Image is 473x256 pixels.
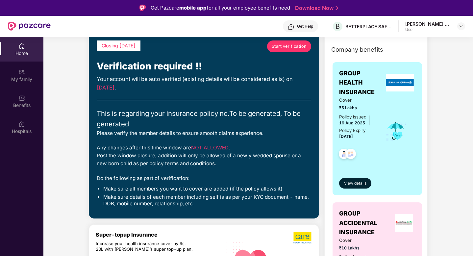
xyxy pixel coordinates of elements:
div: Your account will be auto verified (existing details will be considered as is) on . [97,75,311,92]
span: View details [344,180,366,187]
span: ₹5 Lakhs [339,105,376,111]
span: B [336,22,340,30]
div: User [405,27,451,32]
a: Start verification [267,40,311,52]
li: Make sure details of each member including self is as per your KYC document - name, DOB, mobile n... [103,194,311,207]
div: Policy issued [339,114,366,120]
img: icon [385,120,407,142]
div: BETTERPLACE SAFETY SOLUTIONS PRIVATE LIMITED [345,23,391,30]
div: Get Help [297,24,313,29]
img: svg+xml;base64,PHN2ZyB4bWxucz0iaHR0cDovL3d3dy53My5vcmcvMjAwMC9zdmciIHdpZHRoPSI0OC45NDMiIGhlaWdodD... [343,147,359,163]
img: svg+xml;base64,PHN2ZyBpZD0iRHJvcGRvd24tMzJ4MzIiIHhtbG5zPSJodHRwOi8vd3d3LnczLm9yZy8yMDAwL3N2ZyIgd2... [459,24,464,29]
img: svg+xml;base64,PHN2ZyBpZD0iSG9tZSIgeG1sbnM9Imh0dHA6Ly93d3cudzMub3JnLzIwMDAvc3ZnIiB3aWR0aD0iMjAiIG... [18,43,25,49]
div: This is regarding your insurance policy no. To be generated, To be generated [97,108,311,129]
div: Increase your health insurance cover by Rs. 20L with [PERSON_NAME]’s super top-up plan. [96,241,194,252]
div: Get Pazcare for all your employee benefits need [151,4,290,12]
div: Super-topup Insurance [96,231,222,238]
span: ₹10 Lakhs [339,245,376,251]
span: GROUP HEALTH INSURANCE [339,69,384,97]
span: [DATE] [339,134,353,139]
li: Make sure all members you want to cover are added (if the policy allows it) [103,186,311,192]
span: Cover [339,97,376,104]
img: svg+xml;base64,PHN2ZyBpZD0iSG9zcGl0YWxzIiB4bWxucz0iaHR0cDovL3d3dy53My5vcmcvMjAwMC9zdmciIHdpZHRoPS... [18,121,25,127]
span: [DATE] [97,84,114,91]
strong: mobile app [179,5,207,11]
img: svg+xml;base64,PHN2ZyB4bWxucz0iaHR0cDovL3d3dy53My5vcmcvMjAwMC9zdmciIHdpZHRoPSI0OC45NDMiIGhlaWdodD... [336,147,352,163]
div: Verification required !! [97,59,311,73]
img: New Pazcare Logo [8,22,51,31]
a: Download Now [295,5,336,12]
button: View details [339,178,371,189]
img: insurerLogo [386,74,414,91]
span: Start verification [272,43,307,50]
img: svg+xml;base64,PHN2ZyBpZD0iQmVuZWZpdHMiIHhtbG5zPSJodHRwOi8vd3d3LnczLm9yZy8yMDAwL3N2ZyIgd2lkdGg9Ij... [18,95,25,101]
span: NOT ALLOWED [191,144,229,151]
img: b5dec4f62d2307b9de63beb79f102df3.png [293,231,312,244]
img: Logo [139,5,146,11]
span: GROUP ACCIDENTAL INSURANCE [339,209,393,237]
div: Policy Expiry [339,127,365,134]
div: Please verify the member details to ensure smooth claims experience. [97,129,311,137]
img: insurerLogo [395,214,413,232]
div: Any changes after this time window are . Post the window closure, addition will only be allowed o... [97,144,311,167]
span: Company benefits [331,45,383,54]
div: [PERSON_NAME] Rajput [405,21,451,27]
img: Stroke [336,5,338,12]
img: svg+xml;base64,PHN2ZyB3aWR0aD0iMjAiIGhlaWdodD0iMjAiIHZpZXdCb3g9IjAgMCAyMCAyMCIgZmlsbD0ibm9uZSIgeG... [18,69,25,75]
span: 19 Aug 2025 [339,120,365,125]
span: Cover [339,237,376,244]
span: Closing [DATE] [102,43,136,48]
div: Do the following as part of verification: [97,174,311,182]
img: svg+xml;base64,PHN2ZyBpZD0iSGVscC0zMngzMiIgeG1sbnM9Imh0dHA6Ly93d3cudzMub3JnLzIwMDAvc3ZnIiB3aWR0aD... [288,24,294,30]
